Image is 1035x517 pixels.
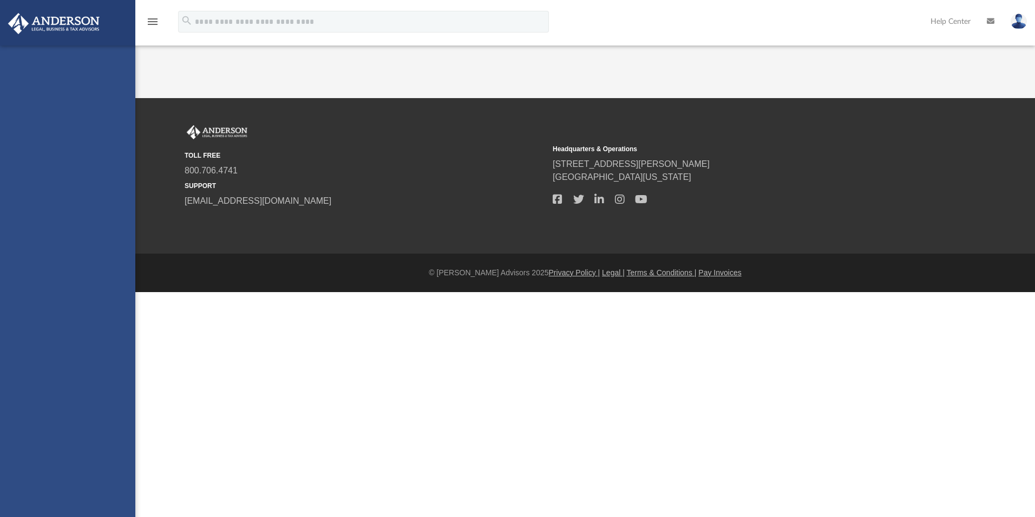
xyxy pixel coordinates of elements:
div: © [PERSON_NAME] Advisors 2025 [135,267,1035,279]
small: SUPPORT [185,181,545,191]
img: Anderson Advisors Platinum Portal [5,13,103,34]
a: [STREET_ADDRESS][PERSON_NAME] [553,159,710,169]
a: Pay Invoices [698,268,741,277]
i: search [181,15,193,27]
a: Legal | [602,268,625,277]
a: Terms & Conditions | [627,268,697,277]
a: [GEOGRAPHIC_DATA][US_STATE] [553,172,691,182]
small: TOLL FREE [185,151,545,160]
a: Privacy Policy | [549,268,600,277]
a: 800.706.4741 [185,166,238,175]
a: [EMAIL_ADDRESS][DOMAIN_NAME] [185,196,331,205]
small: Headquarters & Operations [553,144,913,154]
img: Anderson Advisors Platinum Portal [185,125,250,139]
a: menu [146,21,159,28]
img: User Pic [1011,14,1027,29]
i: menu [146,15,159,28]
